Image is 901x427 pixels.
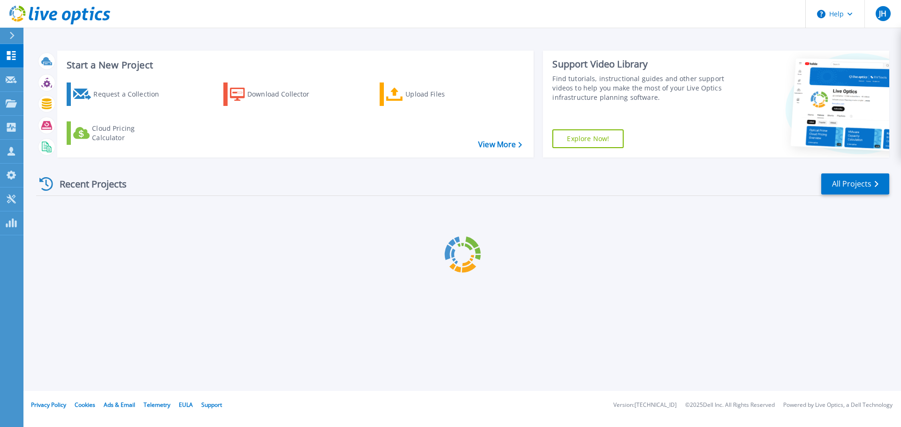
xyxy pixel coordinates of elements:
a: Request a Collection [67,82,171,106]
a: All Projects [821,173,889,195]
div: Request a Collection [93,85,168,104]
a: Cloud Pricing Calculator [67,121,171,145]
a: Privacy Policy [31,401,66,409]
a: Support [201,401,222,409]
div: Find tutorials, instructional guides and other support videos to help you make the most of your L... [552,74,729,102]
div: Recent Projects [36,172,139,195]
li: © 2025 Dell Inc. All Rights Reserved [685,402,775,408]
a: Download Collector [223,82,328,106]
div: Support Video Library [552,58,729,70]
a: Telemetry [144,401,170,409]
h3: Start a New Project [67,60,522,70]
div: Download Collector [247,85,322,104]
li: Powered by Live Optics, a Dell Technology [783,402,893,408]
a: Cookies [75,401,95,409]
a: EULA [179,401,193,409]
div: Upload Files [405,85,481,104]
div: Cloud Pricing Calculator [92,124,167,142]
a: Ads & Email [104,401,135,409]
a: Upload Files [380,82,484,106]
a: Explore Now! [552,129,624,148]
span: JH [879,10,886,17]
li: Version: [TECHNICAL_ID] [613,402,677,408]
a: View More [478,140,522,149]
